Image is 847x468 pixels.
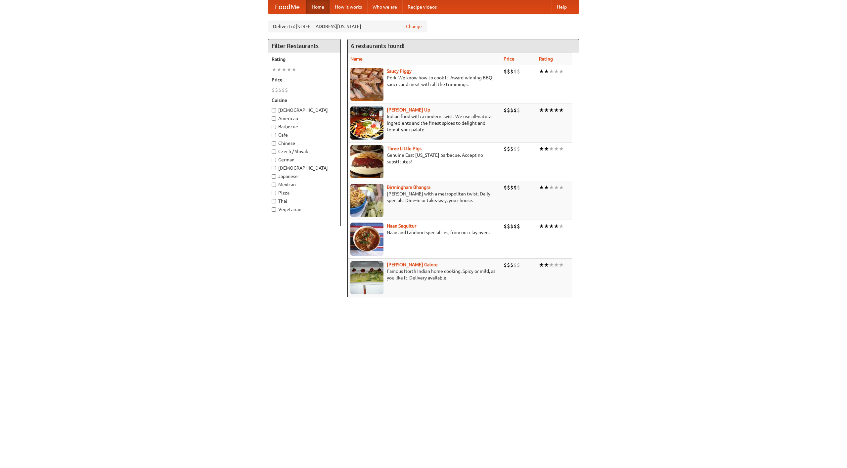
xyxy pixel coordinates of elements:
[272,125,276,129] input: Barbecue
[544,261,549,269] li: ★
[272,166,276,170] input: [DEMOGRAPHIC_DATA]
[350,74,498,88] p: Pork. We know how to cook it. Award-winning BBQ sauce, and meat with all the trimmings.
[504,184,507,191] li: $
[517,145,520,152] li: $
[272,181,337,188] label: Mexican
[387,262,438,267] a: [PERSON_NAME] Galore
[554,223,559,230] li: ★
[504,261,507,269] li: $
[272,140,337,147] label: Chinese
[287,66,291,73] li: ★
[513,106,517,114] li: $
[277,66,282,73] li: ★
[282,86,285,94] li: $
[513,184,517,191] li: $
[350,145,383,178] img: littlepigs.jpg
[510,261,513,269] li: $
[272,148,337,155] label: Czech / Slovak
[507,184,510,191] li: $
[367,0,402,14] a: Who we are
[282,66,287,73] li: ★
[559,184,564,191] li: ★
[350,152,498,165] p: Genuine East [US_STATE] barbecue. Accept no substitutes!
[510,145,513,152] li: $
[552,0,572,14] a: Help
[513,68,517,75] li: $
[350,184,383,217] img: bhangra.jpg
[387,68,412,74] a: Saucy Piggy
[278,86,282,94] li: $
[517,106,520,114] li: $
[504,106,507,114] li: $
[285,86,288,94] li: $
[513,223,517,230] li: $
[272,56,337,63] h5: Rating
[549,223,554,230] li: ★
[517,261,520,269] li: $
[544,106,549,114] li: ★
[387,223,416,229] a: Naan Sequitur
[517,223,520,230] li: $
[351,43,405,49] ng-pluralize: 6 restaurants found!
[559,223,564,230] li: ★
[504,145,507,152] li: $
[272,199,276,203] input: Thai
[510,223,513,230] li: $
[272,149,276,154] input: Czech / Slovak
[549,106,554,114] li: ★
[504,68,507,75] li: $
[272,123,337,130] label: Barbecue
[539,68,544,75] li: ★
[549,261,554,269] li: ★
[268,0,306,14] a: FoodMe
[275,86,278,94] li: $
[272,116,276,121] input: American
[272,107,337,113] label: [DEMOGRAPHIC_DATA]
[504,223,507,230] li: $
[544,184,549,191] li: ★
[330,0,367,14] a: How it works
[268,21,427,32] div: Deliver to: [STREET_ADDRESS][US_STATE]
[350,229,498,236] p: Naan and tandoori specialties, from our clay oven.
[272,108,276,112] input: [DEMOGRAPHIC_DATA]
[350,113,498,133] p: Indian food with a modern twist. We use all-natural ingredients and the finest spices to delight ...
[559,68,564,75] li: ★
[559,145,564,152] li: ★
[350,56,363,62] a: Name
[517,184,520,191] li: $
[539,184,544,191] li: ★
[272,76,337,83] h5: Price
[507,223,510,230] li: $
[510,68,513,75] li: $
[544,145,549,152] li: ★
[272,191,276,195] input: Pizza
[549,68,554,75] li: ★
[387,107,430,112] a: [PERSON_NAME] Up
[272,190,337,196] label: Pizza
[517,68,520,75] li: $
[510,106,513,114] li: $
[272,115,337,122] label: American
[554,106,559,114] li: ★
[272,206,337,213] label: Vegetarian
[272,86,275,94] li: $
[554,184,559,191] li: ★
[272,141,276,146] input: Chinese
[513,261,517,269] li: $
[539,223,544,230] li: ★
[539,145,544,152] li: ★
[507,261,510,269] li: $
[272,207,276,212] input: Vegetarian
[272,174,276,179] input: Japanese
[272,132,337,138] label: Cafe
[513,145,517,152] li: $
[504,56,514,62] a: Price
[306,0,330,14] a: Home
[510,184,513,191] li: $
[350,223,383,256] img: naansequitur.jpg
[507,68,510,75] li: $
[544,223,549,230] li: ★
